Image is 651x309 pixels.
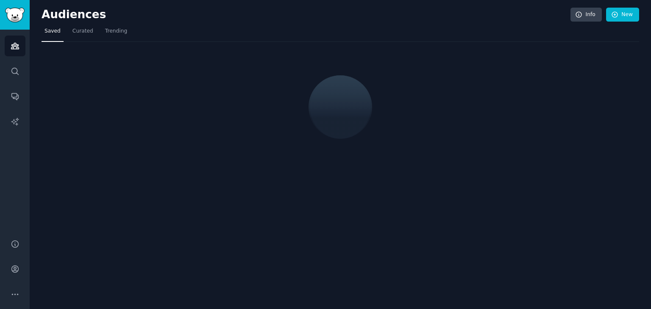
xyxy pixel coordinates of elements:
[42,8,570,22] h2: Audiences
[42,25,64,42] a: Saved
[72,28,93,35] span: Curated
[45,28,61,35] span: Saved
[102,25,130,42] a: Trending
[105,28,127,35] span: Trending
[570,8,602,22] a: Info
[606,8,639,22] a: New
[5,8,25,22] img: GummySearch logo
[70,25,96,42] a: Curated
